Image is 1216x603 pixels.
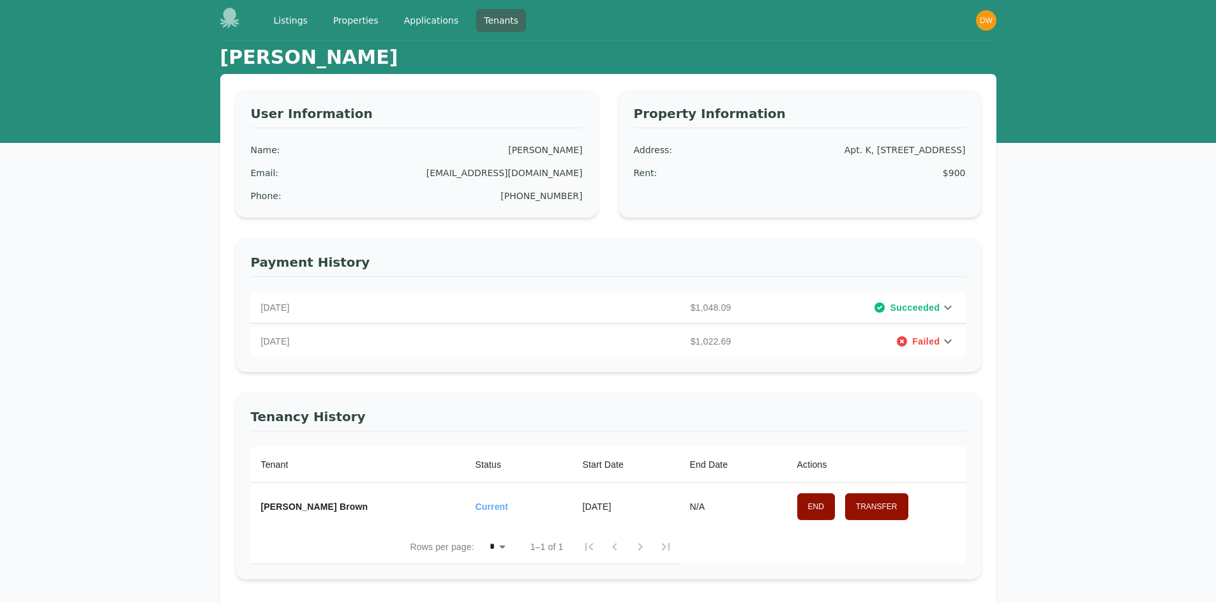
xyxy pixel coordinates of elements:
h3: User Information [251,105,583,128]
select: rows per page [479,537,510,556]
th: End Date [680,447,787,483]
div: Phone : [251,190,281,202]
th: N/A [680,483,787,530]
div: [DATE]$1,048.09Succeeded [251,292,966,323]
span: Failed [912,335,940,348]
div: [PERSON_NAME] [508,144,582,156]
a: Listings [266,9,315,32]
h3: Tenancy History [251,408,966,431]
div: Rent : [634,167,657,179]
span: Succeeded [890,301,940,314]
th: Actions [787,447,966,483]
p: Rows per page: [410,540,474,553]
p: 1–1 of 1 [530,540,564,553]
a: Properties [326,9,386,32]
div: Address : [634,144,672,156]
div: [EMAIL_ADDRESS][DOMAIN_NAME] [426,167,583,179]
th: [PERSON_NAME] Brown [251,483,465,530]
th: Start Date [573,447,680,483]
th: Status [465,447,573,483]
th: [DATE] [573,483,680,530]
p: [DATE] [261,335,499,348]
p: [DATE] [261,301,499,314]
a: Tenants [476,9,526,32]
button: End [797,493,835,520]
table: Payment History [251,447,966,564]
button: Transfer [845,493,908,520]
th: Tenant [251,447,465,483]
div: $900 [943,167,966,179]
p: $1,022.69 [499,335,736,348]
div: Apt. K, [STREET_ADDRESS] [844,144,966,156]
h3: Property Information [634,105,966,128]
h1: [PERSON_NAME] [220,46,398,69]
span: Current [476,502,509,512]
h3: Payment History [251,253,966,277]
div: [PHONE_NUMBER] [500,190,582,202]
div: [DATE]$1,022.69Failed [251,326,966,357]
a: Applications [396,9,467,32]
div: Email : [251,167,279,179]
p: $1,048.09 [499,301,736,314]
div: Name : [251,144,280,156]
